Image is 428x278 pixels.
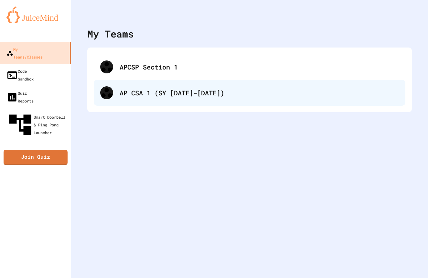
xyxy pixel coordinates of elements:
[94,80,405,106] div: AP CSA 1 (SY [DATE]-[DATE])
[6,89,34,105] div: Quiz Reports
[6,111,69,138] div: Smart Doorbell & Ping Pong Launcher
[94,54,405,80] div: APCSP Section 1
[6,45,43,61] div: My Teams/Classes
[4,150,68,165] a: Join Quiz
[120,62,399,72] div: APCSP Section 1
[87,27,134,41] div: My Teams
[6,67,34,83] div: Code Sandbox
[6,6,65,23] img: logo-orange.svg
[120,88,399,98] div: AP CSA 1 (SY [DATE]-[DATE])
